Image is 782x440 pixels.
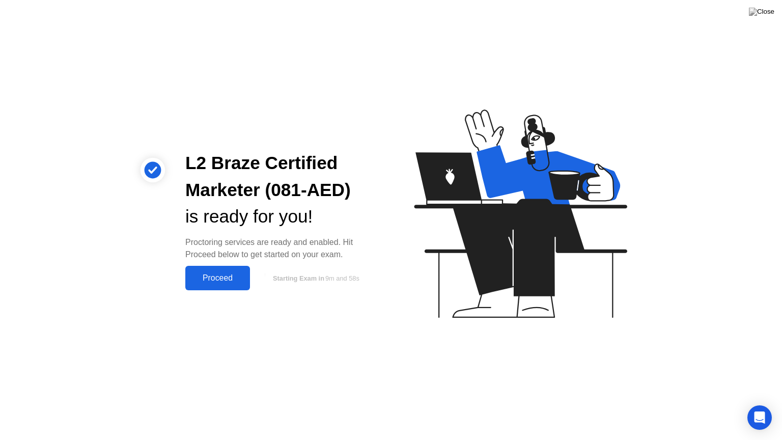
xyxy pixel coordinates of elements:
[188,273,247,283] div: Proceed
[325,274,359,282] span: 9m and 58s
[749,8,774,16] img: Close
[185,236,375,261] div: Proctoring services are ready and enabled. Hit Proceed below to get started on your exam.
[185,203,375,230] div: is ready for you!
[185,150,375,204] div: L2 Braze Certified Marketer (081-AED)
[185,266,250,290] button: Proceed
[255,268,375,288] button: Starting Exam in9m and 58s
[747,405,772,430] div: Open Intercom Messenger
